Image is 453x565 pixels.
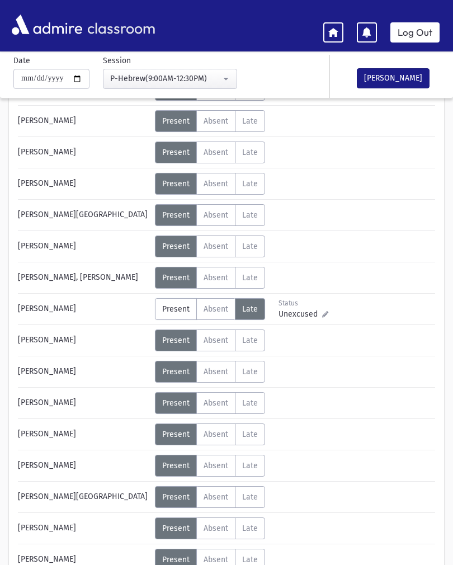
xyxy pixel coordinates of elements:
span: Absent [204,430,228,439]
div: AttTypes [155,204,265,226]
div: [PERSON_NAME] [12,455,155,477]
button: [PERSON_NAME] [357,68,430,88]
span: Present [162,398,190,408]
div: [PERSON_NAME] [12,392,155,414]
div: [PERSON_NAME] [12,517,155,539]
span: Present [162,273,190,282]
div: [PERSON_NAME] [12,329,155,351]
span: Late [242,179,258,189]
div: [PERSON_NAME] [12,142,155,163]
div: AttTypes [155,329,265,351]
span: Present [162,148,190,157]
div: [PERSON_NAME][GEOGRAPHIC_DATA] [12,486,155,508]
span: Absent [204,116,228,126]
span: Present [162,116,190,126]
div: [PERSON_NAME] [12,423,155,445]
span: Absent [204,367,228,376]
span: Present [162,492,190,502]
span: Late [242,273,258,282]
span: Present [162,304,190,314]
div: AttTypes [155,455,265,477]
button: P-Hebrew(9:00AM-12:30PM) [103,69,237,89]
div: AttTypes [155,298,265,320]
span: Late [242,148,258,157]
span: Late [242,304,258,314]
div: [PERSON_NAME] [12,110,155,132]
div: P-Hebrew(9:00AM-12:30PM) [110,73,221,84]
div: [PERSON_NAME][GEOGRAPHIC_DATA] [12,204,155,226]
div: [PERSON_NAME] [12,236,155,257]
span: Absent [204,336,228,345]
div: [PERSON_NAME] [12,298,155,320]
span: Late [242,210,258,220]
div: AttTypes [155,517,265,539]
div: AttTypes [155,173,265,195]
span: Absent [204,242,228,251]
div: AttTypes [155,236,265,257]
span: Present [162,367,190,376]
img: AdmirePro [9,12,85,37]
span: Present [162,210,190,220]
div: AttTypes [155,142,265,163]
span: Absent [204,398,228,408]
span: Present [162,179,190,189]
a: Log Out [390,22,440,43]
label: Date [13,55,30,67]
span: Present [162,336,190,345]
div: AttTypes [155,486,265,508]
span: Absent [204,461,228,470]
div: Status [279,298,328,308]
div: AttTypes [155,267,265,289]
div: AttTypes [155,361,265,383]
span: Late [242,461,258,470]
div: [PERSON_NAME], [PERSON_NAME] [12,267,155,289]
span: Present [162,461,190,470]
span: Absent [204,148,228,157]
span: Absent [204,179,228,189]
span: Absent [204,210,228,220]
div: AttTypes [155,392,265,414]
span: Absent [204,492,228,502]
span: Absent [204,304,228,314]
span: Late [242,398,258,408]
span: Present [162,242,190,251]
div: [PERSON_NAME] [12,361,155,383]
span: Late [242,492,258,502]
span: Present [162,430,190,439]
span: Late [242,242,258,251]
span: Late [242,116,258,126]
span: Late [242,430,258,439]
span: classroom [85,10,155,40]
span: Late [242,367,258,376]
span: Late [242,336,258,345]
div: [PERSON_NAME] [12,173,155,195]
label: Session [103,55,131,67]
span: Absent [204,273,228,282]
span: Unexcused [279,308,322,320]
div: AttTypes [155,110,265,132]
div: AttTypes [155,423,265,445]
